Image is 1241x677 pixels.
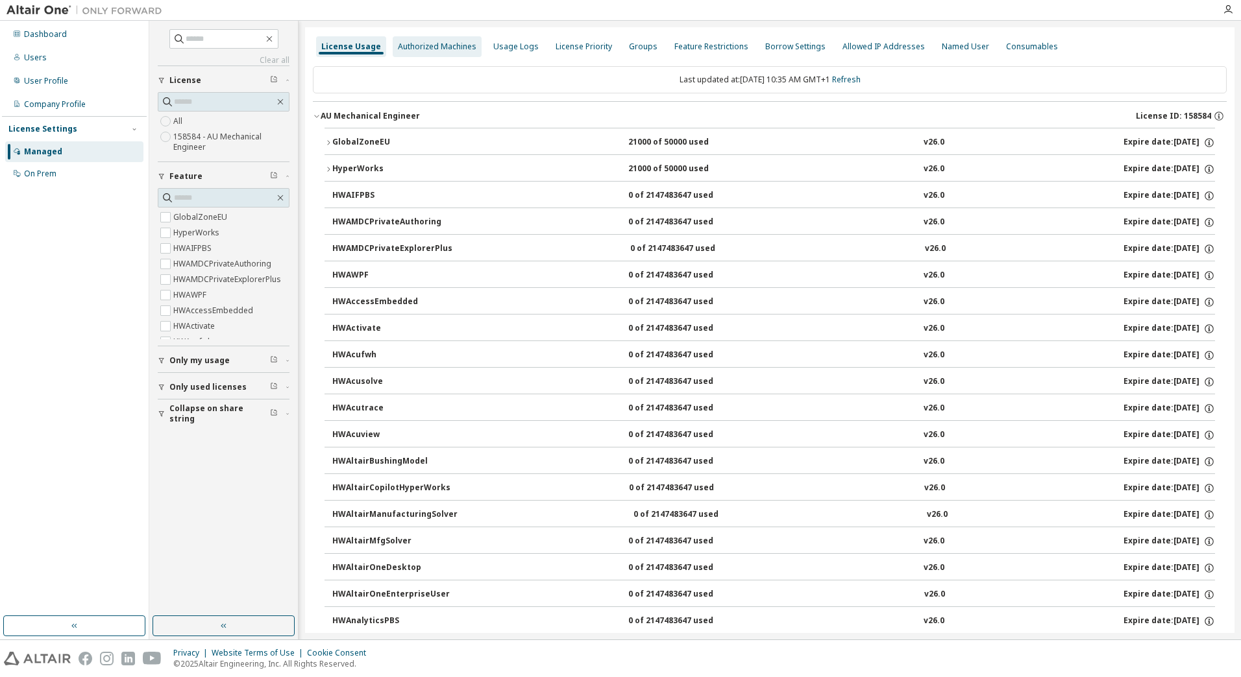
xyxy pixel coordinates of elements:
[270,409,278,419] span: Clear filter
[332,589,450,600] div: HWAltairOneEnterpriseUser
[332,288,1215,316] button: HWAccessEmbedded0 of 2147483647 usedv26.0Expire date:[DATE]
[628,270,745,281] div: 0 of 2147483647 used
[1124,323,1215,335] div: Expire date: [DATE]
[169,75,201,86] span: License
[325,155,1215,184] button: HyperWorks21000 of 50000 usedv26.0Expire date:[DATE]
[628,163,745,175] div: 21000 of 50000 used
[493,42,539,52] div: Usage Logs
[1124,137,1215,148] div: Expire date: [DATE]
[1124,562,1215,574] div: Expire date: [DATE]
[169,382,247,392] span: Only used licenses
[173,209,230,225] label: GlobalZoneEU
[924,376,944,388] div: v26.0
[173,225,222,241] label: HyperWorks
[173,648,212,658] div: Privacy
[332,341,1215,370] button: HWAcufwh0 of 2147483647 usedv26.0Expire date:[DATE]
[24,29,67,40] div: Dashboard
[332,394,1215,423] button: HWAcutrace0 of 2147483647 usedv26.0Expire date:[DATE]
[832,74,861,85] a: Refresh
[332,296,449,308] div: HWAccessEmbedded
[158,162,289,191] button: Feature
[924,190,944,202] div: v26.0
[321,42,381,52] div: License Usage
[332,235,1215,263] button: HWAMDCPrivateExplorerPlus0 of 2147483647 usedv26.0Expire date:[DATE]
[212,648,307,658] div: Website Terms of Use
[628,323,745,335] div: 0 of 2147483647 used
[765,42,826,52] div: Borrow Settings
[629,42,657,52] div: Groups
[628,536,745,547] div: 0 of 2147483647 used
[332,208,1215,237] button: HWAMDCPrivateAuthoring0 of 2147483647 usedv26.0Expire date:[DATE]
[924,270,944,281] div: v26.0
[1124,296,1215,308] div: Expire date: [DATE]
[173,658,374,669] p: © 2025 Altair Engineering, Inc. All Rights Reserved.
[332,323,449,335] div: HWActivate
[332,527,1215,556] button: HWAltairMfgSolver0 of 2147483647 usedv26.0Expire date:[DATE]
[332,261,1215,290] button: HWAWPF0 of 2147483647 usedv26.0Expire date:[DATE]
[924,615,944,627] div: v26.0
[628,589,745,600] div: 0 of 2147483647 used
[173,334,215,350] label: HWAcufwh
[628,403,745,414] div: 0 of 2147483647 used
[924,137,944,148] div: v26.0
[1124,190,1215,202] div: Expire date: [DATE]
[24,53,47,63] div: Users
[924,350,944,361] div: v26.0
[842,42,925,52] div: Allowed IP Addresses
[1124,509,1215,521] div: Expire date: [DATE]
[332,190,449,202] div: HWAIFPBS
[270,75,278,86] span: Clear filter
[924,323,944,335] div: v26.0
[158,66,289,95] button: License
[173,318,217,334] label: HWActivate
[121,652,135,665] img: linkedin.svg
[332,315,1215,343] button: HWActivate0 of 2147483647 usedv26.0Expire date:[DATE]
[1124,589,1215,600] div: Expire date: [DATE]
[628,562,745,574] div: 0 of 2147483647 used
[332,270,449,281] div: HWAWPF
[158,399,289,428] button: Collapse on share string
[169,403,270,424] span: Collapse on share string
[1124,270,1215,281] div: Expire date: [DATE]
[332,562,449,574] div: HWAltairOneDesktop
[924,217,944,228] div: v26.0
[173,272,284,287] label: HWAMDCPrivateExplorerPlus
[4,652,71,665] img: altair_logo.svg
[556,42,612,52] div: License Priority
[628,137,745,148] div: 21000 of 50000 used
[332,421,1215,449] button: HWAcuview0 of 2147483647 usedv26.0Expire date:[DATE]
[925,243,946,255] div: v26.0
[628,429,745,441] div: 0 of 2147483647 used
[1124,615,1215,627] div: Expire date: [DATE]
[628,190,745,202] div: 0 of 2147483647 used
[332,368,1215,396] button: HWAcusolve0 of 2147483647 usedv26.0Expire date:[DATE]
[332,217,449,228] div: HWAMDCPrivateAuthoring
[332,182,1215,210] button: HWAIFPBS0 of 2147483647 usedv26.0Expire date:[DATE]
[332,607,1215,635] button: HWAnalyticsPBS0 of 2147483647 usedv26.0Expire date:[DATE]
[332,474,1215,503] button: HWAltairCopilotHyperWorks0 of 2147483647 usedv26.0Expire date:[DATE]
[927,509,948,521] div: v26.0
[332,456,449,468] div: HWAltairBushingModel
[173,129,289,155] label: 158584 - AU Mechanical Engineer
[332,403,449,414] div: HWAcutrace
[1124,163,1215,175] div: Expire date: [DATE]
[173,113,185,129] label: All
[24,169,56,179] div: On Prem
[332,137,449,148] div: GlobalZoneEU
[169,355,230,366] span: Only my usage
[6,4,169,17] img: Altair One
[630,243,747,255] div: 0 of 2147483647 used
[332,163,449,175] div: HyperWorks
[173,241,214,256] label: HWAIFPBS
[924,429,944,441] div: v26.0
[158,55,289,65] a: Clear all
[173,303,256,318] label: HWAccessEmbedded
[1124,217,1215,228] div: Expire date: [DATE]
[628,376,745,388] div: 0 of 2147483647 used
[1124,376,1215,388] div: Expire date: [DATE]
[24,76,68,86] div: User Profile
[143,652,162,665] img: youtube.svg
[332,447,1215,476] button: HWAltairBushingModel0 of 2147483647 usedv26.0Expire date:[DATE]
[79,652,92,665] img: facebook.svg
[332,554,1215,582] button: HWAltairOneDesktop0 of 2147483647 usedv26.0Expire date:[DATE]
